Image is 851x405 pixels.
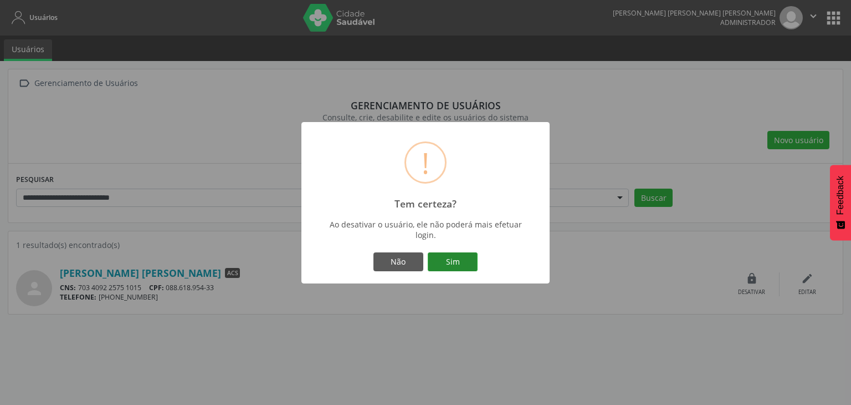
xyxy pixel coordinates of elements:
button: Não [373,252,423,271]
span: Feedback [835,176,845,215]
div: ! [422,143,429,182]
button: Sim [428,252,478,271]
button: Feedback - Mostrar pesquisa [830,165,851,240]
h2: Tem certeza? [394,198,457,210]
div: Ao desativar o usuário, ele não poderá mais efetuar login. [324,219,527,240]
